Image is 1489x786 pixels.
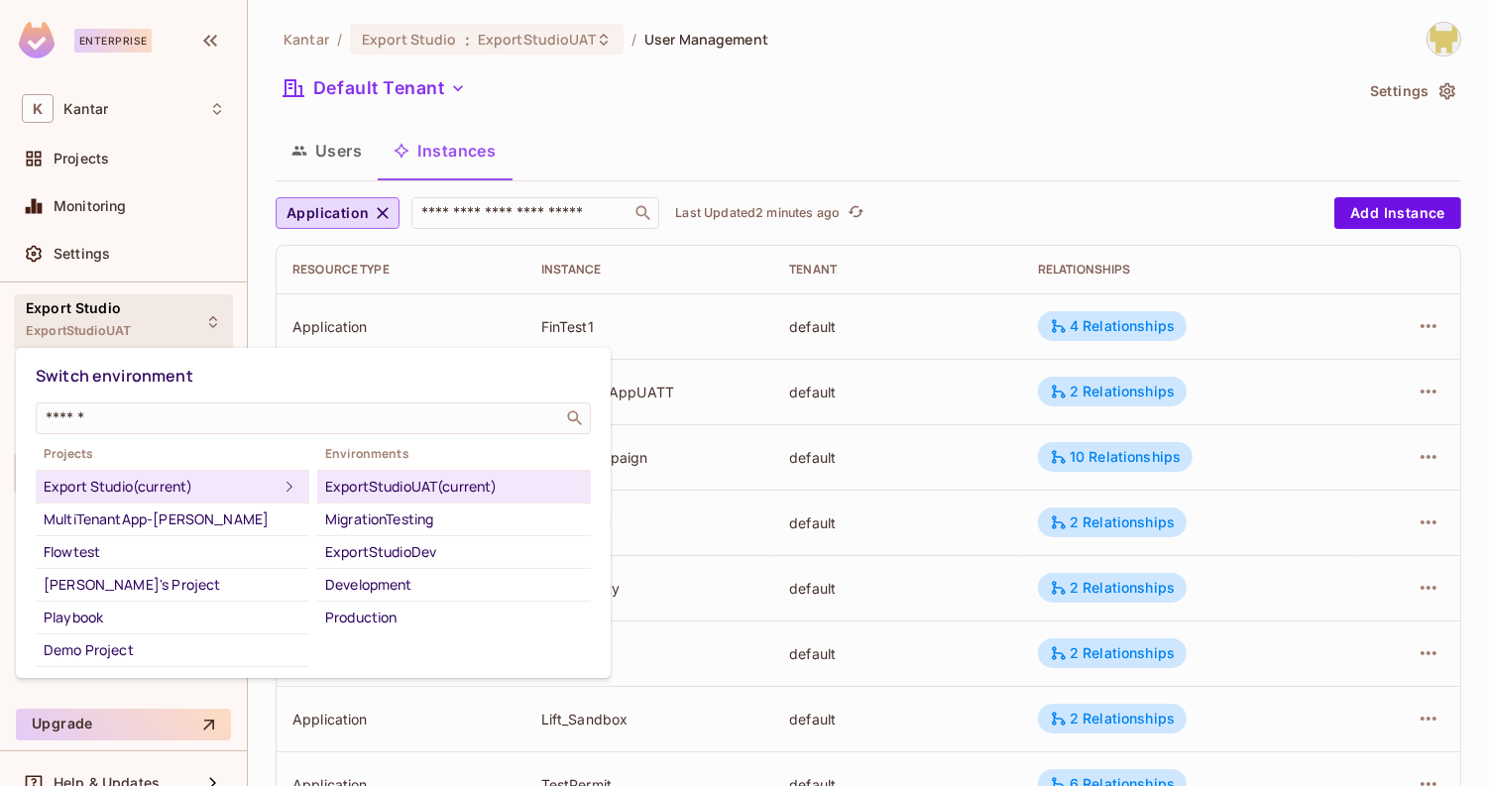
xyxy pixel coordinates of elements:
[44,573,301,597] div: [PERSON_NAME]'s Project
[325,540,583,564] div: ExportStudioDev
[44,507,301,531] div: MultiTenantApp-[PERSON_NAME]
[44,540,301,564] div: Flowtest
[325,507,583,531] div: MigrationTesting
[317,446,591,462] span: Environments
[325,606,583,629] div: Production
[44,606,301,629] div: Playbook
[44,638,301,662] div: Demo Project
[325,475,583,499] div: ExportStudioUAT (current)
[325,573,583,597] div: Development
[36,365,193,387] span: Switch environment
[36,446,309,462] span: Projects
[44,475,278,499] div: Export Studio (current)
